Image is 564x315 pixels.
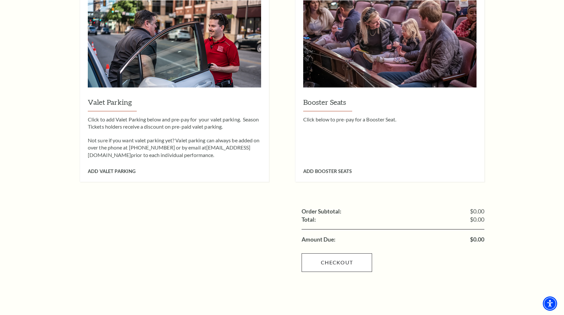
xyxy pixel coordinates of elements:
[88,116,261,131] p: Click to add Valet Parking below and pre-pay for your valet parking. Season Tickets holders recei...
[302,217,316,223] label: Total:
[302,237,336,243] label: Amount Due:
[303,116,477,123] p: Click below to pre-pay for a Booster Seat.
[302,253,372,272] a: Checkout
[88,168,135,174] span: Add Valet Parking
[302,209,341,214] label: Order Subtotal:
[543,296,557,311] div: Accessibility Menu
[470,209,484,214] span: $0.00
[303,97,477,111] h3: Booster Seats
[88,97,261,111] h3: Valet Parking
[88,137,261,159] p: Not sure if you want valet parking yet? Valet parking can always be added on over the phone at [P...
[303,168,352,174] span: Add Booster Seats
[470,237,484,243] span: $0.00
[470,217,484,223] span: $0.00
